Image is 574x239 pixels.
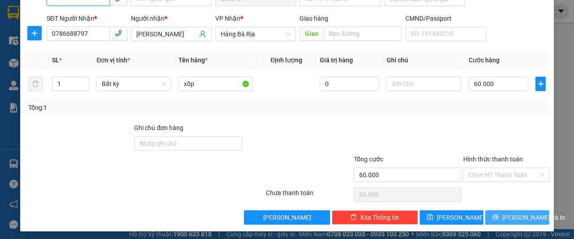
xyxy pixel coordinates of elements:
div: Tên hàng: xốp ( : 1 ) [8,65,139,76]
div: Bình Giã [77,8,139,18]
div: CMND/Passport [405,13,486,23]
button: plus [535,77,546,91]
div: Người nhận [131,13,212,23]
span: [PERSON_NAME] và In [502,213,565,222]
span: SL [76,64,88,77]
span: Gửi: [8,9,22,18]
button: save[PERSON_NAME] [420,210,484,225]
span: delete [350,214,357,221]
div: Chưa thanh toán [265,188,353,204]
div: 0392297219 [8,18,70,31]
input: Dọc đường [323,26,401,41]
span: [PERSON_NAME] [263,213,311,222]
span: Xóa Thông tin [360,213,399,222]
button: plus [27,26,42,40]
button: [PERSON_NAME] [244,210,330,225]
span: phone [115,30,122,37]
span: Giao [300,26,323,41]
button: deleteXóa Thông tin [332,210,418,225]
div: 44 NTB [8,8,70,18]
span: Bất kỳ [102,77,166,91]
span: Giao hàng [300,15,328,22]
input: 0 [320,77,379,91]
span: C : [75,49,83,59]
span: Tên hàng [178,56,208,64]
input: VD: Bàn, Ghế [178,77,253,91]
span: plus [536,80,545,87]
span: Định lượng [270,56,302,64]
span: VP Nhận [215,15,240,22]
button: printer[PERSON_NAME] và In [485,210,549,225]
span: Nhận: [77,9,98,18]
input: Ghi chú đơn hàng [134,136,242,151]
span: Giá trị hàng [320,56,353,64]
label: Hình thức thanh toán [463,156,523,163]
div: Tổng: 1 [28,103,222,113]
input: Ghi Chú [387,77,461,91]
span: Đơn vị tính [96,56,130,64]
span: user-add [199,30,206,38]
span: [PERSON_NAME] [437,213,485,222]
button: delete [28,77,43,91]
span: Hàng Bà Rịa [221,27,291,41]
div: SĐT Người Nhận [47,13,127,23]
span: printer [492,214,499,221]
span: Tổng cước [354,156,383,163]
span: save [427,214,433,221]
div: 60.000 [75,47,140,60]
th: Ghi chú [383,52,465,69]
span: SL [52,56,59,64]
div: 0392297219 [77,29,139,42]
label: Ghi chú đơn hàng [134,124,183,131]
span: plus [28,30,41,37]
div: thùy [77,18,139,29]
span: Cước hàng [469,56,500,64]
